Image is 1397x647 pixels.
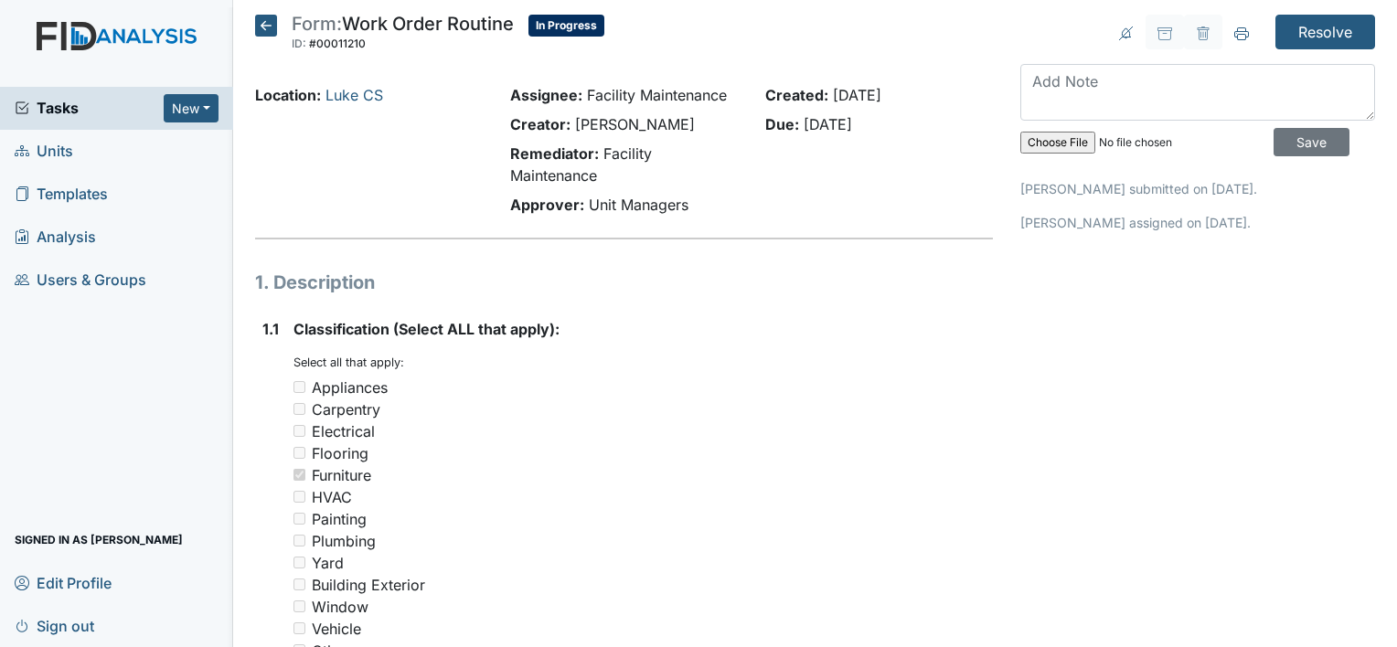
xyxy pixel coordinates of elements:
[587,86,727,104] span: Facility Maintenance
[15,223,96,251] span: Analysis
[293,320,560,338] span: Classification (Select ALL that apply):
[312,420,375,442] div: Electrical
[292,15,514,55] div: Work Order Routine
[293,600,305,612] input: Window
[312,574,425,596] div: Building Exterior
[312,508,367,530] div: Painting
[312,552,344,574] div: Yard
[309,37,366,50] span: #00011210
[292,37,306,50] span: ID:
[15,180,108,208] span: Templates
[510,115,571,133] strong: Creator:
[262,318,279,340] label: 1.1
[1020,179,1375,198] p: [PERSON_NAME] submitted on [DATE].
[528,15,604,37] span: In Progress
[510,144,599,163] strong: Remediator:
[1274,128,1349,156] input: Save
[804,115,852,133] span: [DATE]
[510,86,582,104] strong: Assignee:
[293,535,305,546] input: Plumbing
[164,94,219,122] button: New
[765,115,799,133] strong: Due:
[293,447,305,459] input: Flooring
[589,196,688,214] span: Unit Managers
[312,377,388,398] div: Appliances
[325,86,383,104] a: Luke CS
[312,398,380,420] div: Carpentry
[1275,15,1375,49] input: Resolve
[293,491,305,503] input: HVAC
[575,115,695,133] span: [PERSON_NAME]
[1020,213,1375,232] p: [PERSON_NAME] assigned on [DATE].
[293,557,305,568] input: Yard
[255,86,321,104] strong: Location:
[293,513,305,525] input: Painting
[293,355,404,369] small: Select all that apply:
[833,86,881,104] span: [DATE]
[15,568,112,597] span: Edit Profile
[312,464,371,486] div: Furniture
[15,525,183,554] span: Signed in as [PERSON_NAME]
[15,611,94,640] span: Sign out
[765,86,828,104] strong: Created:
[312,530,376,552] div: Plumbing
[293,622,305,634] input: Vehicle
[312,442,368,464] div: Flooring
[15,266,146,294] span: Users & Groups
[292,13,342,35] span: Form:
[312,618,361,640] div: Vehicle
[293,403,305,415] input: Carpentry
[293,469,305,481] input: Furniture
[15,137,73,165] span: Units
[15,97,164,119] a: Tasks
[255,269,993,296] h1: 1. Description
[312,596,368,618] div: Window
[293,578,305,590] input: Building Exterior
[312,486,352,508] div: HVAC
[510,196,584,214] strong: Approver:
[293,381,305,393] input: Appliances
[293,425,305,437] input: Electrical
